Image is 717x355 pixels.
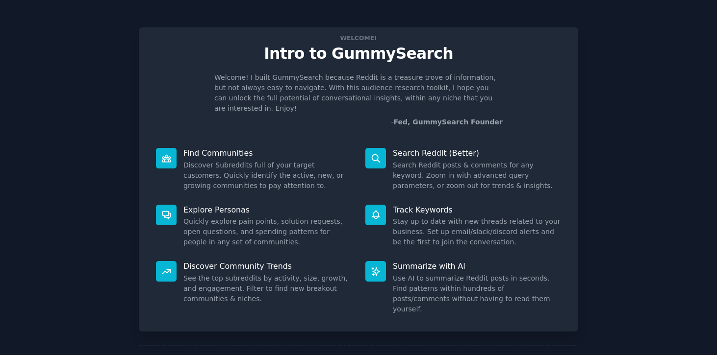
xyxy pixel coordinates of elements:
p: Search Reddit (Better) [393,148,561,158]
dd: See the top subreddits by activity, size, growth, and engagement. Filter to find new breakout com... [183,273,352,304]
p: Explore Personas [183,205,352,215]
p: Welcome! I built GummySearch because Reddit is a treasure trove of information, but not always ea... [214,72,503,114]
p: Summarize with AI [393,261,561,271]
p: Track Keywords [393,205,561,215]
div: - [391,117,503,127]
dd: Quickly explore pain points, solution requests, open questions, and spending patterns for people ... [183,216,352,247]
dd: Stay up to date with new threads related to your business. Set up email/slack/discord alerts and ... [393,216,561,247]
span: Welcome! [338,33,379,43]
dd: Search Reddit posts & comments for any keyword. Zoom in with advanced query parameters, or zoom o... [393,160,561,191]
p: Intro to GummySearch [149,45,568,62]
a: Fed, GummySearch Founder [393,118,503,126]
dd: Use AI to summarize Reddit posts in seconds. Find patterns within hundreds of posts/comments with... [393,273,561,314]
dd: Discover Subreddits full of your target customers. Quickly identify the active, new, or growing c... [183,160,352,191]
p: Discover Community Trends [183,261,352,271]
p: Find Communities [183,148,352,158]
